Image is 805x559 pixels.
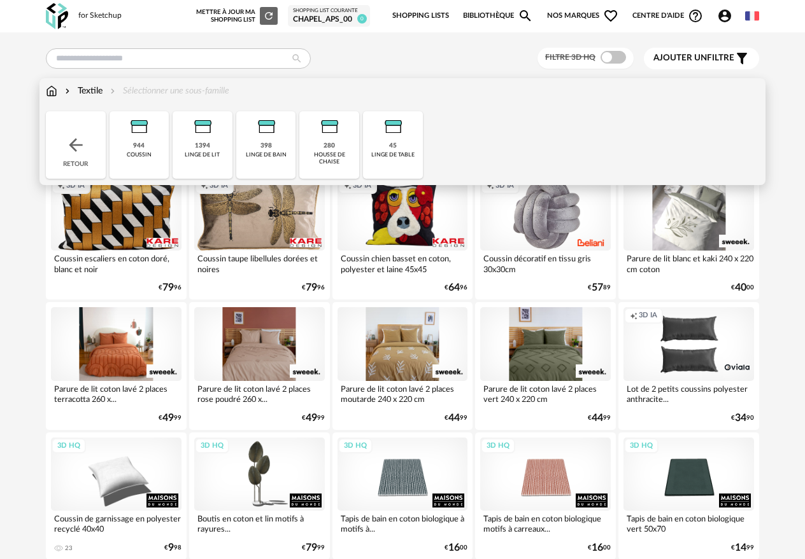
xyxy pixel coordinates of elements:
div: € 96 [159,284,182,292]
span: 79 [162,284,174,292]
span: filtre [653,53,734,64]
a: Parure de lit coton lavé 2 places moutarde 240 x 220 cm €4499 [332,302,473,429]
div: Parure de lit coton lavé 2 places moutarde 240 x 220 cm [338,381,468,406]
div: Parure de lit coton lavé 2 places terracotta 260 x... [51,381,182,406]
div: 3D HQ [338,438,373,454]
div: Retour [46,111,106,179]
span: Creation icon [201,181,208,191]
a: Parure de lit coton lavé 2 places vert 240 x 220 cm €4499 [475,302,616,429]
div: Chapel_APS_00 [293,15,365,25]
a: Creation icon 3D IA Lot de 2 petits coussins polyester anthracite... €3490 [618,302,759,429]
a: Shopping Lists [392,3,449,29]
span: Account Circle icon [717,8,738,24]
div: linge de bain [246,151,287,158]
a: BibliothèqueMagnify icon [463,3,533,29]
span: 3D IA [495,181,514,191]
span: Filter icon [734,51,750,66]
span: Creation icon [57,181,65,191]
span: Magnify icon [518,8,533,24]
span: 34 [735,414,746,422]
div: Shopping List courante [293,8,365,14]
span: 14 [735,544,746,552]
img: Textile.png [187,111,218,142]
span: Account Circle icon [717,8,732,24]
a: Creation icon 3D IA Coussin escaliers en coton doré, blanc et noir €7996 [46,172,187,300]
div: Parure de lit blanc et kaki 240 x 220 cm coton [623,251,754,276]
a: Parure de lit coton lavé 2 places terracotta 260 x... €4999 [46,302,187,429]
div: € 96 [445,284,467,292]
div: linge de lit [185,151,220,158]
span: Help Circle Outline icon [688,8,703,24]
div: 23 [65,544,73,552]
span: Filtre 3D HQ [545,53,595,61]
img: fr [745,9,759,23]
div: 398 [260,142,272,150]
span: 79 [306,544,317,552]
span: 16 [448,544,460,552]
div: 1394 [195,142,210,150]
span: 40 [735,284,746,292]
a: Creation icon 3D IA Coussin chien basset en coton, polyester et laine 45x45 €6496 [332,172,473,300]
div: Tapis de bain en coton biologique motifs à carreaux... [480,511,611,536]
div: € 99 [302,414,325,422]
div: Coussin de garnissage en polyester recyclé 40x40 [51,511,182,536]
div: Mettre à jour ma Shopping List [196,7,278,25]
div: 3D HQ [195,438,229,454]
div: € 99 [159,414,182,422]
div: € 00 [731,284,754,292]
div: linge de table [371,151,415,158]
span: Refresh icon [263,13,274,19]
span: Heart Outline icon [603,8,618,24]
div: Coussin chien basset en coton, polyester et laine 45x45 [338,251,468,276]
img: Textile.png [251,111,281,142]
div: 3D HQ [624,438,659,454]
div: € 99 [302,544,325,552]
div: Coussin escaliers en coton doré, blanc et noir [51,251,182,276]
img: Textile.png [314,111,345,142]
div: Lot de 2 petits coussins polyester anthracite... [623,381,754,406]
span: 0 [357,14,367,24]
span: 16 [592,544,603,552]
div: Boutis en coton et lin motifs à rayures... [194,511,325,536]
div: Tapis de bain en coton biologique vert 50x70 [623,511,754,536]
span: Creation icon [630,311,638,321]
button: Ajouter unfiltre Filter icon [644,48,759,69]
a: Parure de lit blanc et kaki 240 x 220 cm coton €4000 [618,172,759,300]
div: € 99 [445,414,467,422]
div: € 99 [731,544,754,552]
div: 45 [389,142,397,150]
span: Creation icon [487,181,494,191]
div: housse de chaise [303,151,355,166]
div: € 96 [302,284,325,292]
span: 3D IA [210,181,228,191]
div: Coussin décoratif en tissu gris 30x30cm [480,251,611,276]
img: Textile.png [124,111,154,142]
div: 3D HQ [52,438,86,454]
img: svg+xml;base64,PHN2ZyB3aWR0aD0iMTYiIGhlaWdodD0iMTciIHZpZXdCb3g9IjAgMCAxNiAxNyIgZmlsbD0ibm9uZSIgeG... [46,85,57,97]
div: € 90 [731,414,754,422]
img: OXP [46,3,68,29]
span: 9 [168,544,174,552]
div: 3D HQ [481,438,515,454]
div: for Sketchup [78,11,122,21]
div: € 89 [588,284,611,292]
span: 49 [162,414,174,422]
a: Parure de lit coton lavé 2 places rose poudré 260 x... €4999 [189,302,330,429]
span: 3D IA [353,181,371,191]
span: 57 [592,284,603,292]
span: Nos marques [547,3,618,29]
div: Textile [62,85,103,97]
span: 3D IA [639,311,657,321]
div: 280 [324,142,335,150]
div: 944 [133,142,145,150]
div: Parure de lit coton lavé 2 places rose poudré 260 x... [194,381,325,406]
span: 49 [306,414,317,422]
div: coussin [127,151,152,158]
div: Parure de lit coton lavé 2 places vert 240 x 220 cm [480,381,611,406]
a: Shopping List courante Chapel_APS_00 0 [293,8,365,24]
a: Creation icon 3D IA Coussin taupe libellules dorées et noires €7996 [189,172,330,300]
div: € 00 [445,544,467,552]
a: Creation icon 3D IA Coussin décoratif en tissu gris 30x30cm €5789 [475,172,616,300]
div: € 98 [164,544,182,552]
div: Coussin taupe libellules dorées et noires [194,251,325,276]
